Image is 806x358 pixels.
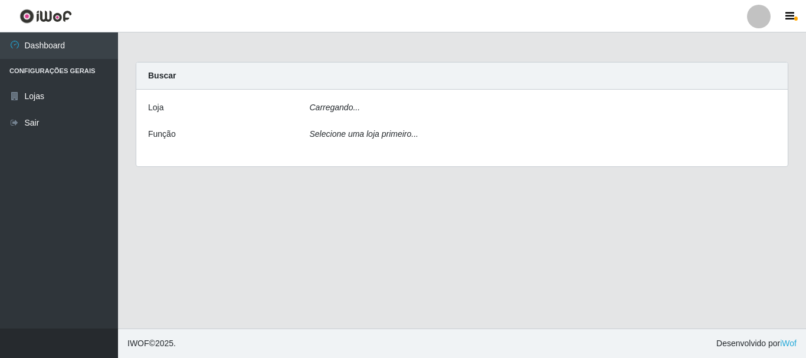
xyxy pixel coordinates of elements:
[148,101,163,114] label: Loja
[310,103,361,112] i: Carregando...
[19,9,72,24] img: CoreUI Logo
[127,337,176,350] span: © 2025 .
[310,129,418,139] i: Selecione uma loja primeiro...
[127,339,149,348] span: IWOF
[148,128,176,140] label: Função
[148,71,176,80] strong: Buscar
[716,337,797,350] span: Desenvolvido por
[780,339,797,348] a: iWof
